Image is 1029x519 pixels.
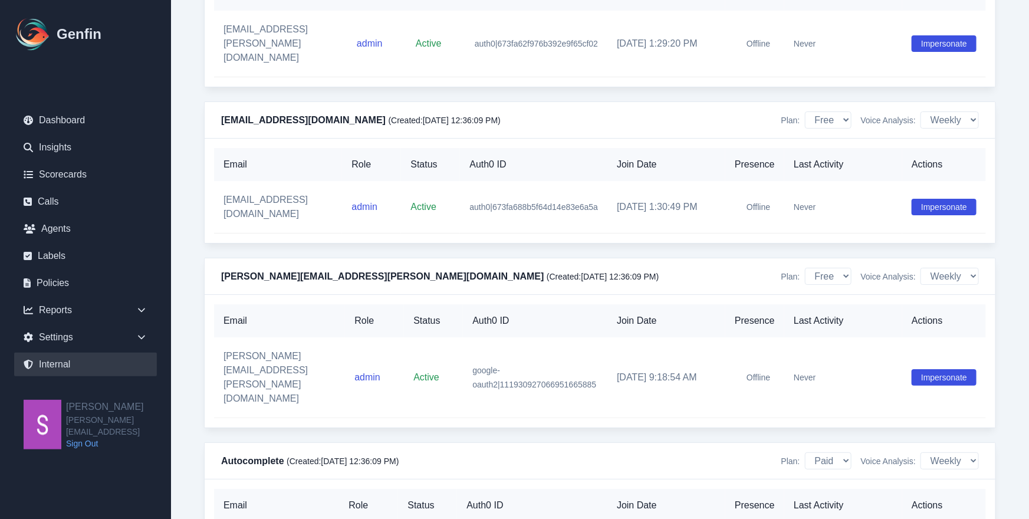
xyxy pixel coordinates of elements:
[214,337,345,418] td: [PERSON_NAME][EMAIL_ADDRESS][PERSON_NAME][DOMAIN_NAME]
[725,304,784,337] th: Presence
[14,326,157,349] div: Settings
[214,11,347,77] td: [EMAIL_ADDRESS][PERSON_NAME][DOMAIN_NAME]
[781,455,800,467] span: Plan:
[410,202,436,212] span: Active
[463,304,607,337] th: Auth0 ID
[66,400,171,414] h2: [PERSON_NAME]
[357,38,383,48] span: admin
[221,113,501,127] h4: [EMAIL_ADDRESS][DOMAIN_NAME]
[607,11,725,77] td: [DATE] 1:29:20 PM
[342,148,401,181] th: Role
[861,114,916,126] span: Voice Analysis:
[735,374,742,381] div: Offline
[607,304,725,337] th: Join Date
[221,454,399,468] h4: Autocomplete
[14,353,157,376] a: Internal
[214,304,345,337] th: Email
[413,372,439,382] span: Active
[351,202,377,212] span: admin
[66,414,171,438] span: [PERSON_NAME][EMAIL_ADDRESS]
[469,202,598,212] span: auth0|673fa688b5f64d14e83e6a5a
[747,201,770,213] span: Offline
[287,456,399,466] span: (Created: [DATE] 12:36:09 PM )
[401,148,460,181] th: Status
[475,39,598,48] span: auth0|673fa62f976b392e9f65cf02
[547,272,659,281] span: (Created: [DATE] 12:36:09 PM )
[14,190,157,213] a: Calls
[747,38,770,50] span: Offline
[416,38,442,48] span: Active
[404,304,463,337] th: Status
[354,372,380,382] span: admin
[794,39,816,48] span: Never
[725,148,784,181] th: Presence
[14,109,157,132] a: Dashboard
[794,202,816,212] span: Never
[747,372,770,383] span: Offline
[460,148,607,181] th: Auth0 ID
[912,35,977,52] button: Impersonate
[221,270,659,284] h4: [PERSON_NAME][EMAIL_ADDRESS][PERSON_NAME][DOMAIN_NAME]
[794,373,816,382] span: Never
[14,136,157,159] a: Insights
[861,455,916,467] span: Voice Analysis:
[214,181,342,234] td: [EMAIL_ADDRESS][DOMAIN_NAME]
[14,271,157,295] a: Policies
[735,203,742,211] div: Offline
[389,116,501,125] span: (Created: [DATE] 12:36:09 PM )
[14,15,52,53] img: Logo
[861,271,916,283] span: Voice Analysis:
[607,337,725,418] td: [DATE] 9:18:54 AM
[14,217,157,241] a: Agents
[14,298,157,322] div: Reports
[57,25,101,44] h1: Genfin
[66,438,171,449] a: Sign Out
[784,148,902,181] th: Last Activity
[24,400,61,449] img: Shane Wey
[902,148,986,181] th: Actions
[912,199,977,215] button: Impersonate
[607,148,725,181] th: Join Date
[14,244,157,268] a: Labels
[781,271,800,283] span: Plan:
[735,40,742,47] div: Offline
[607,181,725,234] td: [DATE] 1:30:49 PM
[912,369,977,386] button: Impersonate
[14,163,157,186] a: Scorecards
[784,304,902,337] th: Last Activity
[902,304,986,337] th: Actions
[214,148,342,181] th: Email
[472,366,596,389] span: google-oauth2|111930927066951665885
[345,304,404,337] th: Role
[781,114,800,126] span: Plan:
